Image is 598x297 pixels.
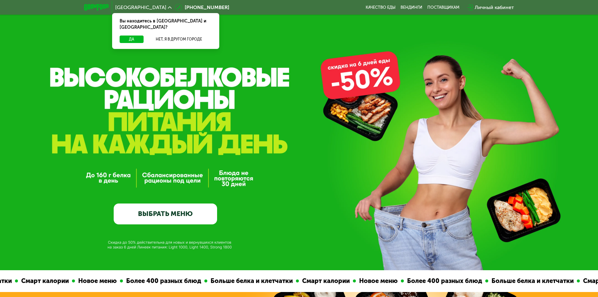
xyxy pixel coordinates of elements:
[475,4,514,11] div: Личный кабинет
[115,5,166,10] span: [GEOGRAPHIC_DATA]
[366,5,396,10] a: Качество еды
[297,276,351,286] div: Смарт калории
[121,276,202,286] div: Более 400 разных блюд
[402,276,483,286] div: Более 400 разных блюд
[114,204,217,224] a: ВЫБРАТЬ МЕНЮ
[401,5,422,10] a: Вендинги
[205,276,294,286] div: Больше белка и клетчатки
[16,276,70,286] div: Смарт калории
[73,276,118,286] div: Новое меню
[175,4,229,11] a: [PHONE_NUMBER]
[354,276,399,286] div: Новое меню
[112,13,219,36] div: Вы находитесь в [GEOGRAPHIC_DATA] и [GEOGRAPHIC_DATA]?
[427,5,459,10] div: поставщикам
[120,36,144,43] button: Да
[486,276,575,286] div: Больше белка и клетчатки
[146,36,212,43] button: Нет, я в другом городе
